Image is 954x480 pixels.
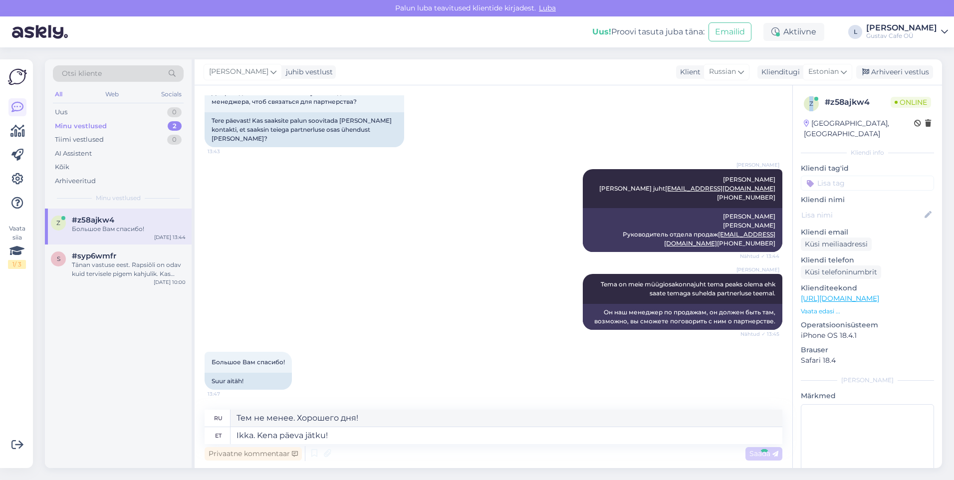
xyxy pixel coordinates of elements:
div: juhib vestlust [282,67,333,77]
a: [PERSON_NAME]Gustav Cafe OÜ [866,24,948,40]
div: L [848,25,862,39]
button: Emailid [709,22,751,41]
p: Kliendi telefon [801,255,934,265]
span: Estonian [808,66,839,77]
div: # z58ajkw4 [825,96,891,108]
div: Klient [676,67,701,77]
span: [PERSON_NAME] [PERSON_NAME] juht [PHONE_NUMBER] [599,176,775,201]
div: [DATE] 13:44 [154,234,186,241]
div: Proovi tasuta juba täna: [592,26,705,38]
div: Aktiivne [763,23,824,41]
span: 13:43 [208,148,245,155]
div: Kliendi info [801,148,934,157]
div: Большое Вам спасибо! [72,225,186,234]
span: s [57,255,60,262]
div: [DATE] 10:00 [154,278,186,286]
p: Kliendi nimi [801,195,934,205]
b: Uus! [592,27,611,36]
div: Suur aitäh! [205,373,292,390]
div: Küsi meiliaadressi [801,238,872,251]
a: [URL][DOMAIN_NAME] [801,294,879,303]
span: Большое Вам спасибо! [212,358,285,366]
p: Safari 18.4 [801,355,934,366]
div: Arhiveeritud [55,176,96,186]
div: 2 [168,121,182,131]
span: Russian [709,66,736,77]
span: Online [891,97,931,108]
div: Web [103,88,121,101]
span: Nähtud ✓ 13:44 [740,252,779,260]
div: Klienditugi [757,67,800,77]
span: Tema on meie müügiosakonnajuht tema peaks olema ehk saate temaga suhelda partnerluse teemal. [601,280,777,297]
span: Nähtud ✓ 13:45 [740,330,779,338]
div: Küsi telefoninumbrit [801,265,881,279]
div: 0 [167,107,182,117]
div: Он наш менеджер по продажам, он должен быть там, возможно, вы сможете поговорить с ним о партнерс... [583,304,782,330]
span: #z58ajkw4 [72,216,114,225]
span: z [56,219,60,227]
div: [PERSON_NAME] [PERSON_NAME] Руководитель отдела продаж [PHONE_NUMBER] [583,208,782,252]
div: [PERSON_NAME] [866,24,937,32]
input: Lisa tag [801,176,934,191]
p: Märkmed [801,391,934,401]
div: All [53,88,64,101]
p: Klienditeekond [801,283,934,293]
span: [PERSON_NAME] [736,266,779,273]
div: Socials [159,88,184,101]
div: [GEOGRAPHIC_DATA], [GEOGRAPHIC_DATA] [804,118,914,139]
span: [PERSON_NAME] [736,161,779,169]
p: Brauser [801,345,934,355]
p: Kliendi email [801,227,934,238]
div: Tere päevast! Kas saaksite palun soovitada [PERSON_NAME] kontakti, et saaksin teiega partnerluse ... [205,112,404,147]
div: Uus [55,107,67,117]
p: Kliendi tag'id [801,163,934,174]
p: Operatsioonisüsteem [801,320,934,330]
div: 1 / 3 [8,260,26,269]
div: Arhiveeri vestlus [856,65,933,79]
p: iPhone OS 18.4.1 [801,330,934,341]
a: [EMAIL_ADDRESS][DOMAIN_NAME] [664,231,775,247]
p: Vaata edasi ... [801,307,934,316]
span: Luba [536,3,559,12]
img: Askly Logo [8,67,27,86]
span: Otsi kliente [62,68,102,79]
div: [PERSON_NAME] [801,376,934,385]
span: [PERSON_NAME] [209,66,268,77]
span: 13:47 [208,390,245,398]
span: #syp6wmfr [72,251,116,260]
div: AI Assistent [55,149,92,159]
div: Gustav Cafe OÜ [866,32,937,40]
div: Vaata siia [8,224,26,269]
div: Minu vestlused [55,121,107,131]
a: [EMAIL_ADDRESS][DOMAIN_NAME] [665,185,775,192]
input: Lisa nimi [801,210,923,221]
div: Tiimi vestlused [55,135,104,145]
span: Minu vestlused [96,194,141,203]
span: z [809,100,813,107]
div: 0 [167,135,182,145]
div: Tänan vastuse eest. Rapsiõli on odav kuid tervisele pigem kahjulik. Kas valmistate [PERSON_NAME] ... [72,260,186,278]
div: Kõik [55,162,69,172]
